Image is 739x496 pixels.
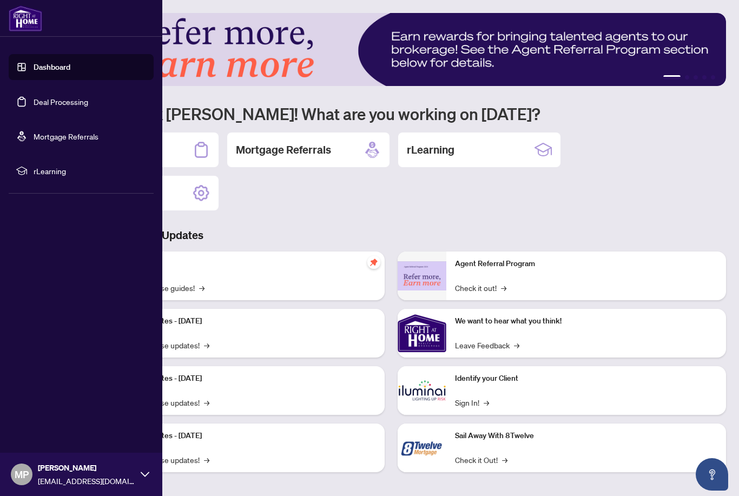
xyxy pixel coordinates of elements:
p: Agent Referral Program [455,258,717,270]
span: → [199,282,204,294]
h2: rLearning [407,142,454,157]
img: Sail Away With 8Twelve [398,424,446,472]
button: 2 [685,75,689,80]
span: pushpin [367,256,380,269]
a: Deal Processing [34,97,88,107]
p: Self-Help [114,258,376,270]
button: 1 [663,75,681,80]
a: Leave Feedback→ [455,339,519,351]
p: Platform Updates - [DATE] [114,430,376,442]
span: rLearning [34,165,146,177]
a: Check it out!→ [455,282,506,294]
p: Platform Updates - [DATE] [114,315,376,327]
h2: Mortgage Referrals [236,142,331,157]
img: Agent Referral Program [398,261,446,291]
a: Mortgage Referrals [34,131,98,141]
span: MP [15,467,29,482]
a: Check it Out!→ [455,454,507,466]
span: → [501,282,506,294]
a: Sign In!→ [455,396,489,408]
p: Identify your Client [455,373,717,385]
span: → [484,396,489,408]
span: → [204,454,209,466]
span: → [204,339,209,351]
img: We want to hear what you think! [398,309,446,358]
span: → [514,339,519,351]
button: 5 [711,75,715,80]
p: Sail Away With 8Twelve [455,430,717,442]
img: logo [9,5,42,31]
img: Identify your Client [398,366,446,415]
p: Platform Updates - [DATE] [114,373,376,385]
button: Open asap [696,458,728,491]
span: → [204,396,209,408]
a: Dashboard [34,62,70,72]
span: [EMAIL_ADDRESS][DOMAIN_NAME] [38,475,135,487]
span: [PERSON_NAME] [38,462,135,474]
button: 4 [702,75,707,80]
h1: Welcome back [PERSON_NAME]! What are you working on [DATE]? [56,103,726,124]
span: → [502,454,507,466]
img: Slide 0 [56,13,726,86]
h3: Brokerage & Industry Updates [56,228,726,243]
p: We want to hear what you think! [455,315,717,327]
button: 3 [694,75,698,80]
